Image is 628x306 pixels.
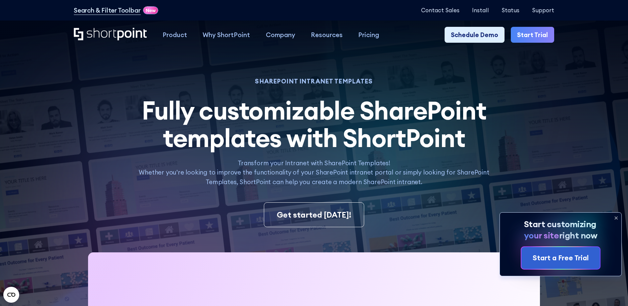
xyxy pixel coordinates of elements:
[130,78,498,84] h1: SHAREPOINT INTRANET TEMPLATES
[74,28,147,41] a: Home
[421,7,459,13] a: Contact Sales
[532,7,554,13] a: Support
[155,27,195,42] a: Product
[351,27,387,42] a: Pricing
[311,30,343,39] div: Resources
[511,27,554,42] a: Start Trial
[472,7,489,13] a: Install
[303,27,350,42] a: Resources
[130,158,498,186] p: Transform your Intranet with SharePoint Templates! Whether you're looking to improve the function...
[533,253,589,263] div: Start a Free Trial
[3,287,19,303] button: Open CMP widget
[277,209,351,221] div: Get started [DATE]!
[595,274,628,306] iframe: Chat Widget
[502,7,519,13] a: Status
[195,27,258,42] a: Why ShortPoint
[74,6,141,15] a: Search & Filter Toolbar
[163,30,187,39] div: Product
[521,247,600,269] a: Start a Free Trial
[142,94,486,154] span: Fully customizable SharePoint templates with ShortPoint
[358,30,379,39] div: Pricing
[258,27,303,42] a: Company
[203,30,250,39] div: Why ShortPoint
[266,30,295,39] div: Company
[264,202,364,228] a: Get started [DATE]!
[445,27,505,42] a: Schedule Demo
